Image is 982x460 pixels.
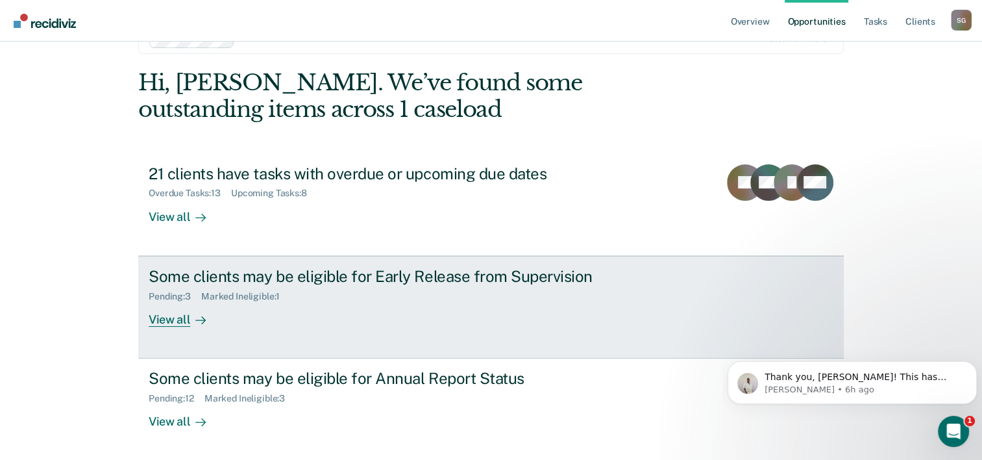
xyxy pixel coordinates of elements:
[204,393,295,404] div: Marked Ineligible : 3
[951,10,972,31] button: Profile dropdown button
[201,291,290,302] div: Marked Ineligible : 1
[14,14,76,28] img: Recidiviz
[964,416,975,426] span: 1
[149,393,204,404] div: Pending : 12
[231,188,317,199] div: Upcoming Tasks : 8
[138,154,844,256] a: 21 clients have tasks with overdue or upcoming due datesOverdue Tasks:13Upcoming Tasks:8View all
[149,291,201,302] div: Pending : 3
[149,164,604,183] div: 21 clients have tasks with overdue or upcoming due dates
[149,404,221,429] div: View all
[149,199,221,224] div: View all
[938,416,969,447] iframe: Intercom live chat
[149,369,604,388] div: Some clients may be eligible for Annual Report Status
[149,188,231,199] div: Overdue Tasks : 13
[722,334,982,425] iframe: Intercom notifications message
[138,70,702,123] div: Hi, [PERSON_NAME]. We’ve found some outstanding items across 1 caseload
[951,10,972,31] div: S G
[149,301,221,327] div: View all
[149,267,604,286] div: Some clients may be eligible for Early Release from Supervision
[138,256,844,359] a: Some clients may be eligible for Early Release from SupervisionPending:3Marked Ineligible:1View all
